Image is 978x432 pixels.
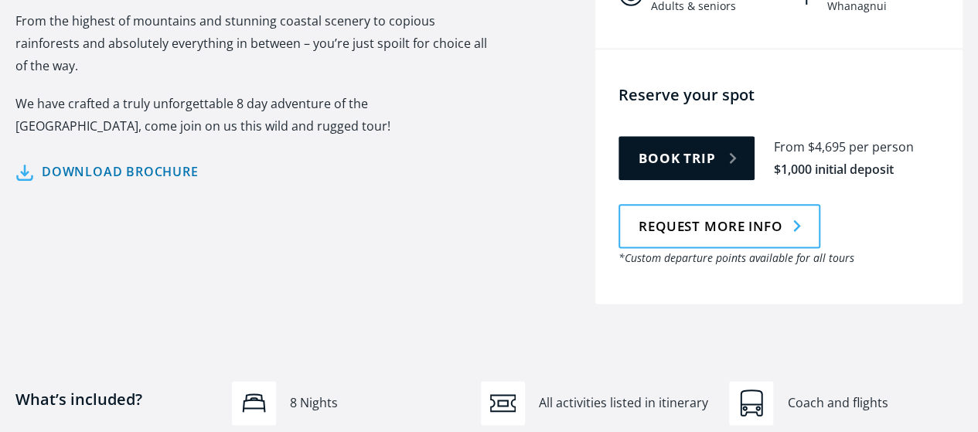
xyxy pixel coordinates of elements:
div: From [774,138,805,156]
div: 8 Nights [290,395,465,412]
div: $1,000 [774,161,812,179]
div: Coach and flights [787,395,963,412]
p: From the highest of mountains and stunning coastal scenery to copious rainforests and absolutely ... [15,10,495,77]
div: $4,695 [808,138,846,156]
a: Request more info [618,204,820,248]
a: Book trip [618,136,755,180]
h4: Reserve your spot [618,84,955,105]
div: All activities listed in itinerary [539,395,714,412]
a: Download brochure [15,161,199,183]
em: *Custom departure points available for all tours [618,250,854,265]
div: initial deposit [815,161,894,179]
div: per person [849,138,914,156]
p: We have crafted a truly unforgettable 8 day adventure of the [GEOGRAPHIC_DATA], come join on us t... [15,93,495,138]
